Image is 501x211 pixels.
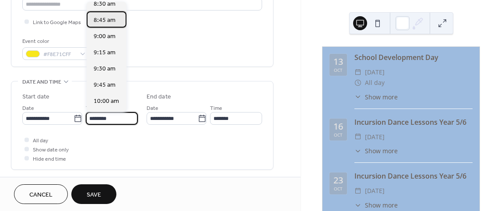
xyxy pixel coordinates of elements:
[22,104,34,113] span: Date
[86,104,98,113] span: Time
[43,50,76,59] span: #F8E71CFF
[94,81,116,90] span: 9:45 am
[365,200,398,210] span: Show more
[354,92,398,102] button: ​Show more
[365,132,385,142] span: [DATE]
[29,190,53,200] span: Cancel
[354,52,473,63] div: School Development Day
[333,176,343,185] div: 23
[33,155,66,164] span: Hide end time
[334,133,343,137] div: Oct
[22,37,88,46] div: Event color
[22,77,61,87] span: Date and time
[33,145,69,155] span: Show date only
[33,136,48,145] span: All day
[354,200,361,210] div: ​
[365,186,385,196] span: [DATE]
[94,97,119,106] span: 10:00 am
[87,190,101,200] span: Save
[94,16,116,25] span: 8:45 am
[210,104,222,113] span: Time
[365,146,398,155] span: Show more
[354,200,398,210] button: ​Show more
[354,67,361,77] div: ​
[333,122,343,131] div: 16
[94,32,116,41] span: 9:00 am
[354,132,361,142] div: ​
[334,68,343,72] div: Oct
[354,146,361,155] div: ​
[71,184,116,204] button: Save
[354,77,361,88] div: ​
[94,64,116,74] span: 9:30 am
[354,186,361,196] div: ​
[365,77,385,88] span: All day
[147,92,171,102] div: End date
[354,117,473,127] div: Incursion Dance Lessons Year 5/6
[22,92,49,102] div: Start date
[365,92,398,102] span: Show more
[333,57,343,66] div: 13
[354,146,398,155] button: ​Show more
[94,48,116,57] span: 9:15 am
[33,18,81,27] span: Link to Google Maps
[14,184,68,204] button: Cancel
[334,186,343,191] div: Oct
[365,67,385,77] span: [DATE]
[354,92,361,102] div: ​
[354,171,473,181] div: Incursion Dance Lessons Year 5/6
[147,104,158,113] span: Date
